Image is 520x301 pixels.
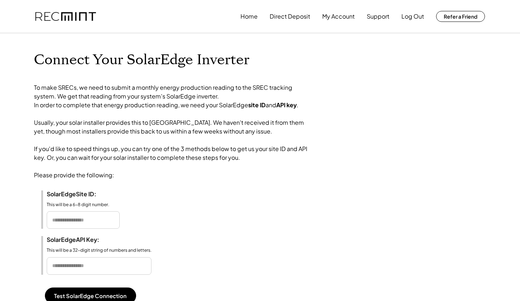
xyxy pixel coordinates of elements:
button: My Account [322,9,355,24]
button: Direct Deposit [270,9,310,24]
div: This will be a 6-8 digit number. [47,202,120,208]
h1: Connect Your SolarEdge Inverter [34,51,250,69]
div: SolarEdge : [47,236,120,244]
div: This will be a 32-digit string of numbers and letters. [47,247,151,254]
div: SolarEdge : [47,190,120,198]
button: Refer a Friend [436,11,485,22]
strong: API key [276,101,297,109]
button: Home [240,9,258,24]
button: Support [367,9,389,24]
strong: API Key [76,236,97,243]
img: recmint-logotype%403x.png [35,12,96,21]
div: To make SRECs, we need to submit a monthly energy production reading to the SREC tracking system.... [34,83,308,187]
button: Log Out [401,9,424,24]
strong: Site ID [76,190,94,198]
strong: site ID [248,101,266,109]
